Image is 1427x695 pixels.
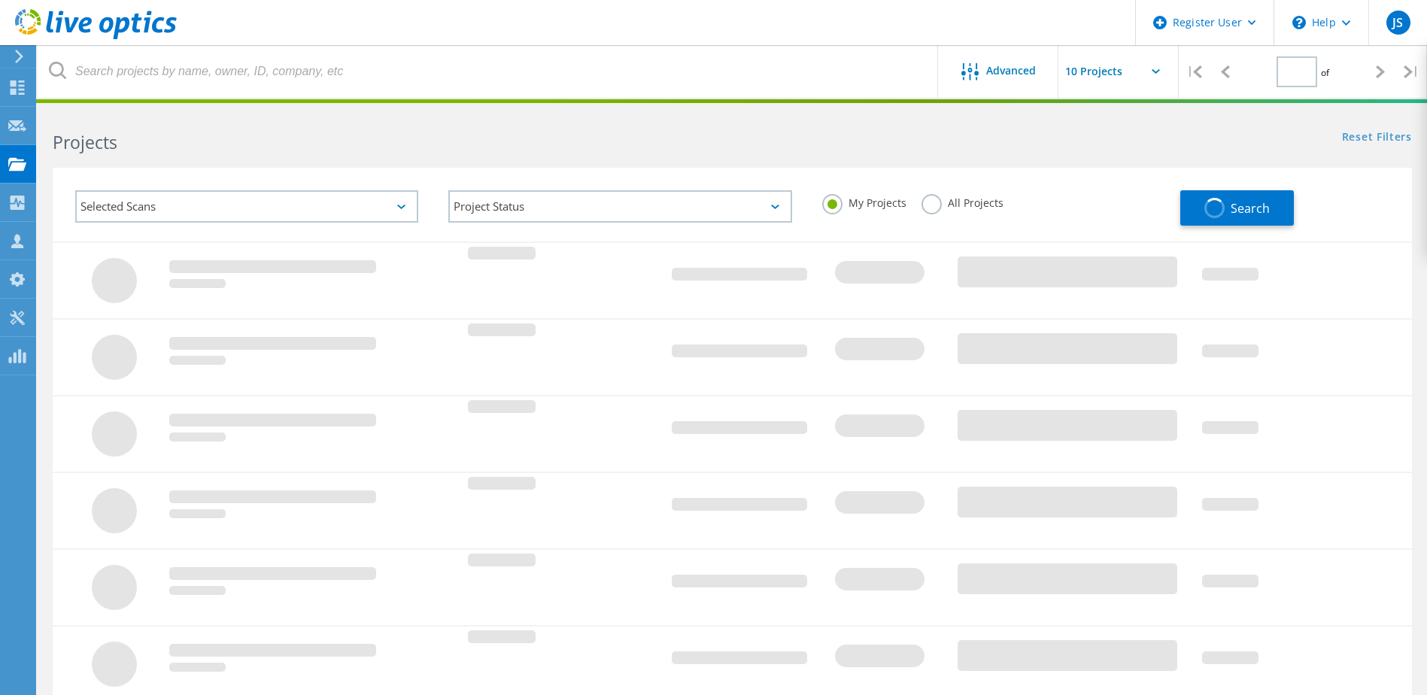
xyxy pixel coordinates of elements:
[1180,190,1294,226] button: Search
[53,130,117,154] b: Projects
[1342,132,1412,144] a: Reset Filters
[1179,45,1210,99] div: |
[822,194,906,208] label: My Projects
[15,32,177,42] a: Live Optics Dashboard
[1392,17,1403,29] span: JS
[1292,16,1306,29] svg: \n
[1396,45,1427,99] div: |
[921,194,1003,208] label: All Projects
[38,45,939,98] input: Search projects by name, owner, ID, company, etc
[448,190,791,223] div: Project Status
[986,65,1036,76] span: Advanced
[1321,66,1329,79] span: of
[1231,200,1270,217] span: Search
[75,190,418,223] div: Selected Scans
